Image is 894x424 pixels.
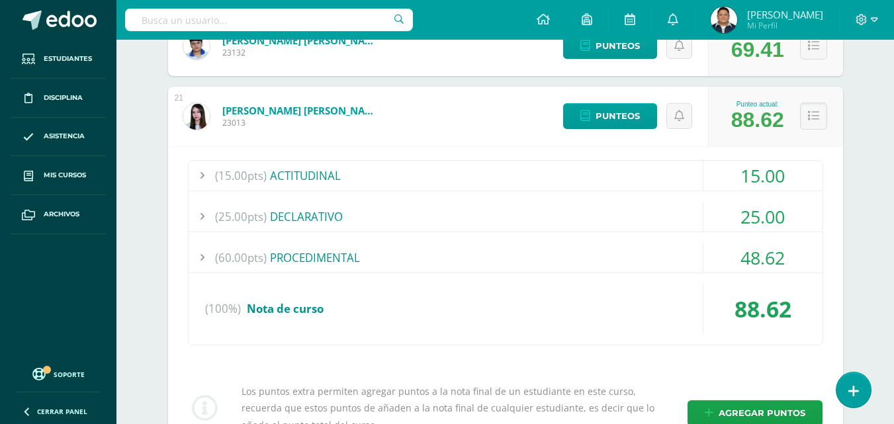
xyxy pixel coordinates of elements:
div: 88.62 [703,284,823,334]
a: Estudiantes [11,40,106,79]
img: 644ae99764a47ab2afff48b83854691a.png [183,33,210,60]
a: Punteos [563,103,657,129]
span: Nota de curso [247,301,324,316]
span: Disciplina [44,93,83,103]
a: [PERSON_NAME] [PERSON_NAME] [222,104,381,117]
img: 3d3c19e83cfeae9d390667340098e7fa.png [183,103,210,130]
span: (100%) [205,284,241,334]
a: Asistencia [11,118,106,157]
span: Punteos [596,104,640,128]
div: 88.62 [731,108,784,132]
a: Soporte [16,364,101,382]
span: Punteos [596,34,640,58]
span: Mis cursos [44,170,86,181]
div: 21 [175,93,183,103]
a: Mis cursos [11,156,106,195]
a: Disciplina [11,79,106,118]
a: Punteos [563,33,657,59]
a: Archivos [11,195,106,234]
div: Punteo actual: [731,101,784,108]
a: [PERSON_NAME] [PERSON_NAME] [222,34,381,47]
span: (25.00pts) [215,202,267,232]
span: 23132 [222,47,381,58]
span: Estudiantes [44,54,92,64]
div: 25.00 [703,202,823,232]
div: 15.00 [703,161,823,191]
div: PROCEDIMENTAL [189,243,823,273]
span: Asistencia [44,131,85,142]
span: Archivos [44,209,79,220]
span: Cerrar panel [37,407,87,416]
span: 23013 [222,117,381,128]
div: 48.62 [703,243,823,273]
span: Mi Perfil [747,20,823,31]
input: Busca un usuario... [125,9,413,31]
span: (15.00pts) [215,161,267,191]
div: ACTITUDINAL [189,161,823,191]
span: Soporte [54,370,85,379]
span: [PERSON_NAME] [747,8,823,21]
div: DECLARATIVO [189,202,823,232]
img: a3a9f19ee43bbcd56829fa5bb79a4018.png [711,7,737,33]
span: (60.00pts) [215,243,267,273]
div: 69.41 [731,38,784,62]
